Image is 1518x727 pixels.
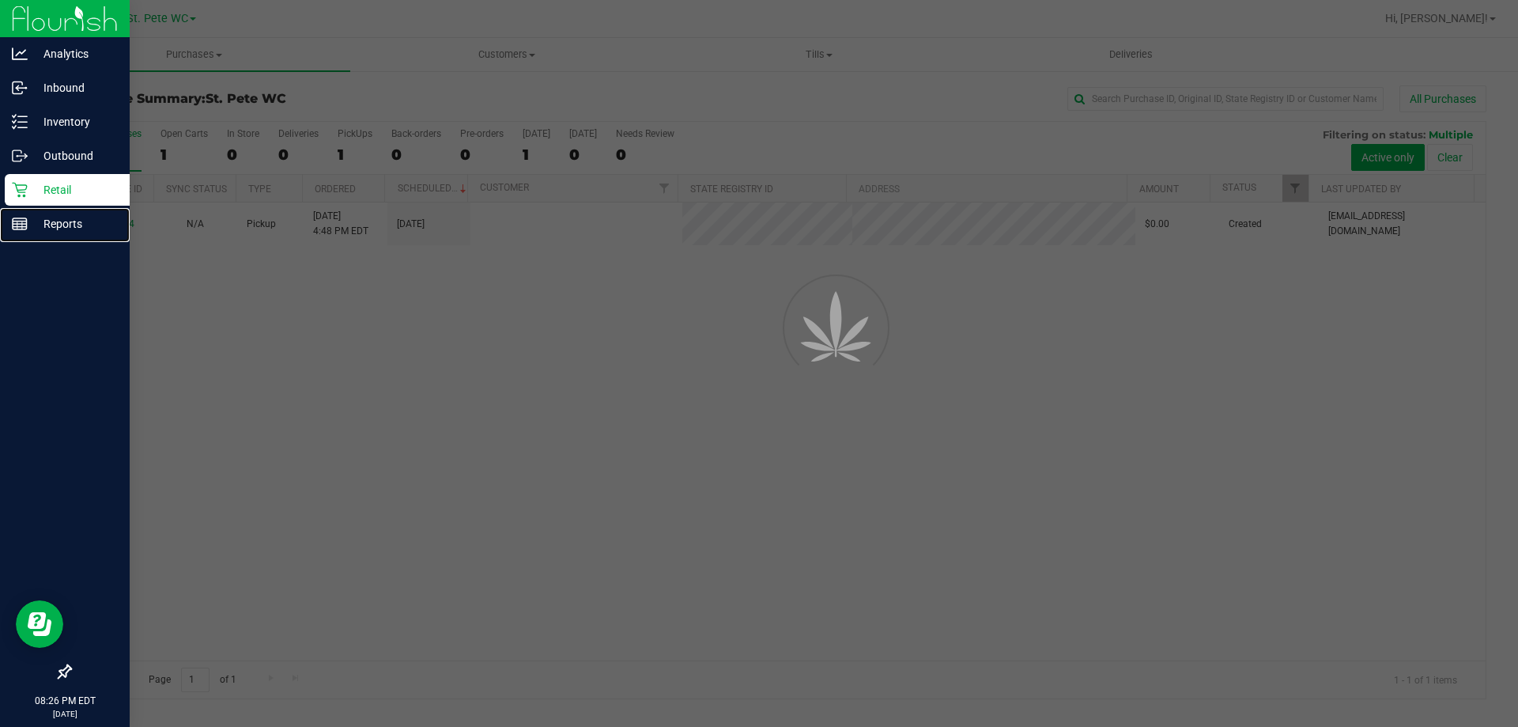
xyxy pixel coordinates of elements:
[28,214,123,233] p: Reports
[12,182,28,198] inline-svg: Retail
[12,148,28,164] inline-svg: Outbound
[28,44,123,63] p: Analytics
[12,46,28,62] inline-svg: Analytics
[28,112,123,131] p: Inventory
[28,180,123,199] p: Retail
[16,600,63,648] iframe: Resource center
[28,146,123,165] p: Outbound
[12,216,28,232] inline-svg: Reports
[7,708,123,720] p: [DATE]
[12,80,28,96] inline-svg: Inbound
[7,694,123,708] p: 08:26 PM EDT
[28,78,123,97] p: Inbound
[12,114,28,130] inline-svg: Inventory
